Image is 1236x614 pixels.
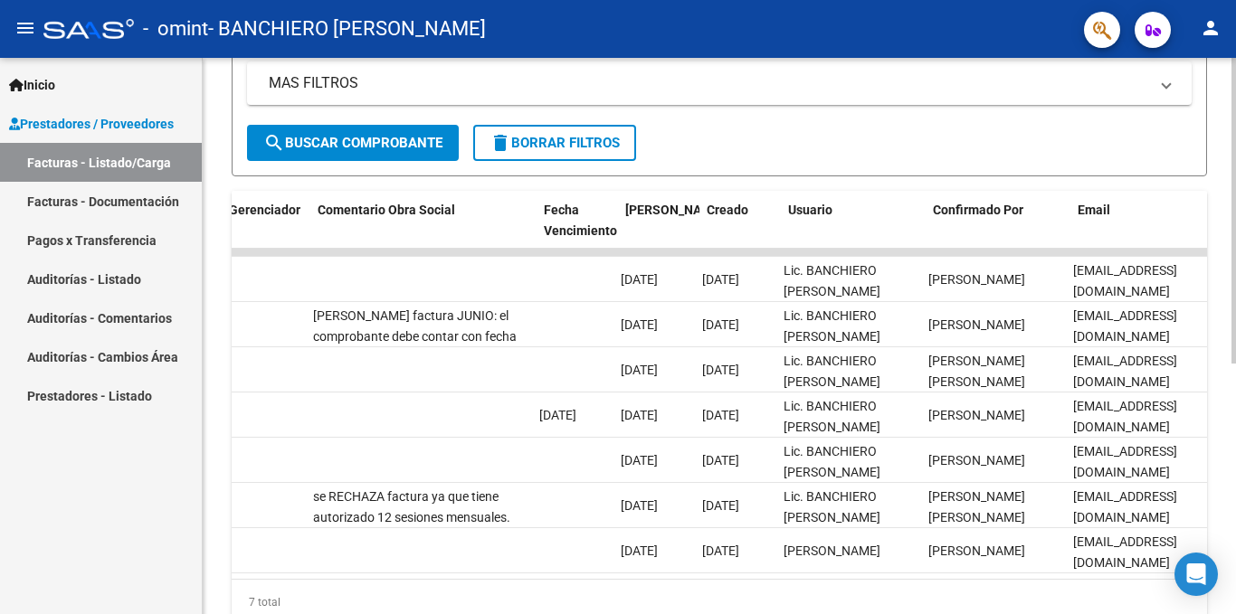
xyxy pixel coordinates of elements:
[928,272,1025,287] span: [PERSON_NAME]
[702,453,739,468] span: [DATE]
[313,308,517,447] span: [PERSON_NAME] factura JUNIO: el comprobante debe contar con fecha de emisión posterior al [DATE] ...
[788,203,832,217] span: Usuario
[269,73,1148,93] mat-panel-title: MAS FILTROS
[933,203,1023,217] span: Confirmado Por
[490,135,620,151] span: Borrar Filtros
[784,444,880,479] span: Lic. BANCHIERO [PERSON_NAME]
[928,543,1025,558] span: [PERSON_NAME]
[928,317,1025,332] span: [PERSON_NAME]
[537,191,618,270] datatable-header-cell: Fecha Vencimiento
[928,453,1025,468] span: [PERSON_NAME]
[263,132,285,154] mat-icon: search
[473,125,636,161] button: Borrar Filtros
[702,363,739,377] span: [DATE]
[625,203,723,217] span: [PERSON_NAME]
[490,132,511,154] mat-icon: delete
[1174,553,1218,596] div: Open Intercom Messenger
[621,408,658,422] span: [DATE]
[621,363,658,377] span: [DATE]
[1073,354,1177,389] span: [EMAIL_ADDRESS][DOMAIN_NAME]
[702,317,739,332] span: [DATE]
[699,191,781,270] datatable-header-cell: Creado
[928,354,1025,389] span: [PERSON_NAME] [PERSON_NAME]
[9,75,55,95] span: Inicio
[1073,489,1177,524] span: [EMAIL_ADDRESS][DOMAIN_NAME]
[1073,399,1177,434] span: [EMAIL_ADDRESS][DOMAIN_NAME]
[539,408,576,422] span: [DATE]
[318,203,455,217] span: Comentario Obra Social
[14,17,36,39] mat-icon: menu
[621,543,658,558] span: [DATE]
[784,263,880,298] span: Lic. BANCHIERO [PERSON_NAME]
[1073,534,1177,570] span: [EMAIL_ADDRESS][DOMAIN_NAME]
[707,203,748,217] span: Creado
[1078,203,1110,217] span: Email
[784,399,880,434] span: Lic. BANCHIERO [PERSON_NAME]
[208,9,486,49] span: - BANCHIERO [PERSON_NAME]
[1073,444,1177,479] span: [EMAIL_ADDRESS][DOMAIN_NAME]
[784,308,880,344] span: Lic. BANCHIERO [PERSON_NAME]
[702,543,739,558] span: [DATE]
[618,191,699,270] datatable-header-cell: Fecha Confimado
[621,498,658,513] span: [DATE]
[621,272,658,287] span: [DATE]
[1073,308,1177,344] span: [EMAIL_ADDRESS][DOMAIN_NAME]
[702,498,739,513] span: [DATE]
[784,489,880,524] span: Lic. BANCHIERO [PERSON_NAME]
[621,317,658,332] span: [DATE]
[1200,17,1222,39] mat-icon: person
[263,135,442,151] span: Buscar Comprobante
[310,191,537,270] datatable-header-cell: Comentario Obra Social
[928,408,1025,422] span: [PERSON_NAME]
[247,61,1192,105] mat-expansion-panel-header: MAS FILTROS
[784,354,880,389] span: Lic. BANCHIERO [PERSON_NAME]
[781,191,926,270] datatable-header-cell: Usuario
[621,453,658,468] span: [DATE]
[544,203,617,238] span: Fecha Vencimiento
[784,543,880,558] span: [PERSON_NAME]
[1073,263,1177,298] span: [EMAIL_ADDRESS][DOMAIN_NAME]
[313,489,510,586] span: se RECHAZA factura ya que tiene autorizado 12 sesiones mensuales. por favor anular y enviarla nue...
[247,125,459,161] button: Buscar Comprobante
[702,408,739,422] span: [DATE]
[928,489,1025,524] span: [PERSON_NAME] [PERSON_NAME]
[143,9,208,49] span: - omint
[9,114,174,134] span: Prestadores / Proveedores
[926,191,1070,270] datatable-header-cell: Confirmado Por
[702,272,739,287] span: [DATE]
